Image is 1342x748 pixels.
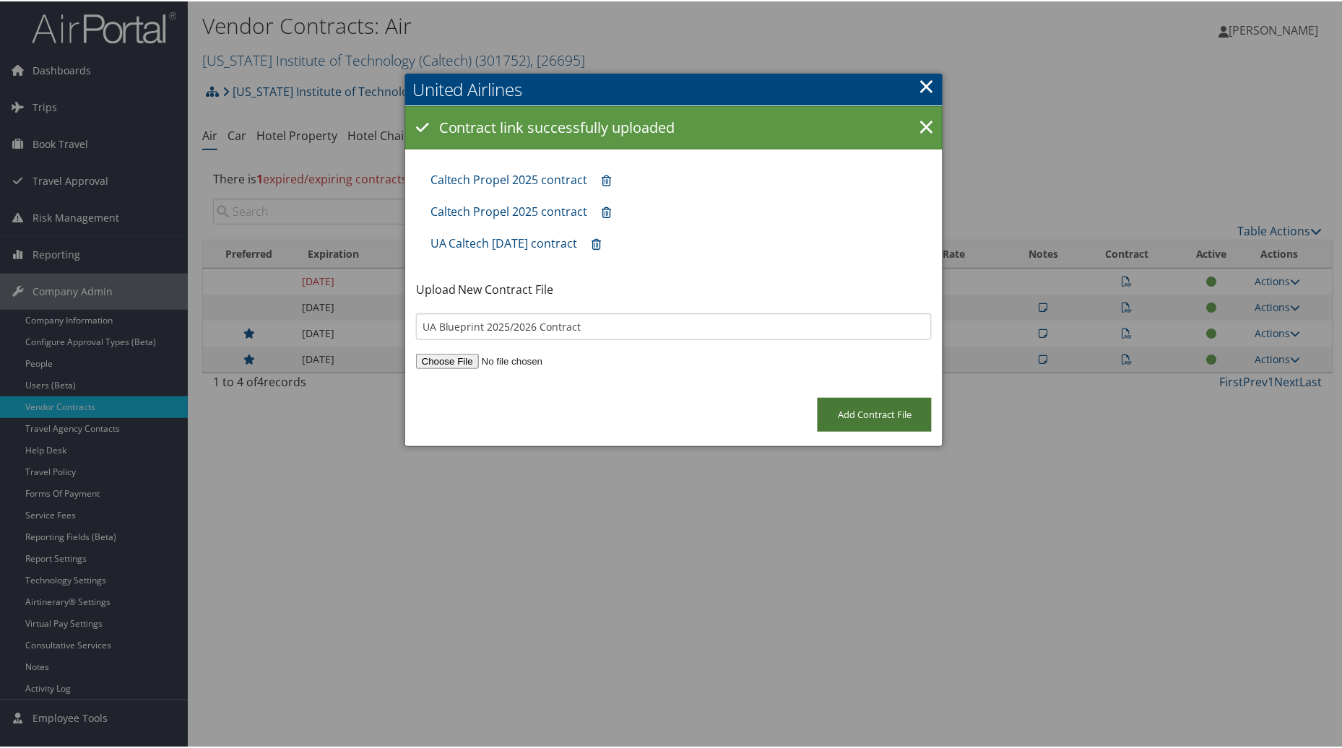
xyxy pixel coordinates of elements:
[914,112,939,141] a: ×
[430,202,588,218] a: Caltech Propel 2025 contract
[585,230,609,256] a: Remove contract
[595,166,619,193] a: Remove contract
[405,105,943,148] div: Contract link successfully uploaded
[595,198,619,225] a: Remove contract
[818,396,932,430] input: Add Contract File
[430,170,588,186] a: Caltech Propel 2025 contract
[416,312,932,339] input: Enter a Contract Name
[430,234,578,250] a: UA Caltech [DATE] contract
[918,70,935,99] a: ×
[405,72,943,104] h2: United Airlines
[416,279,932,298] p: Upload New Contract File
